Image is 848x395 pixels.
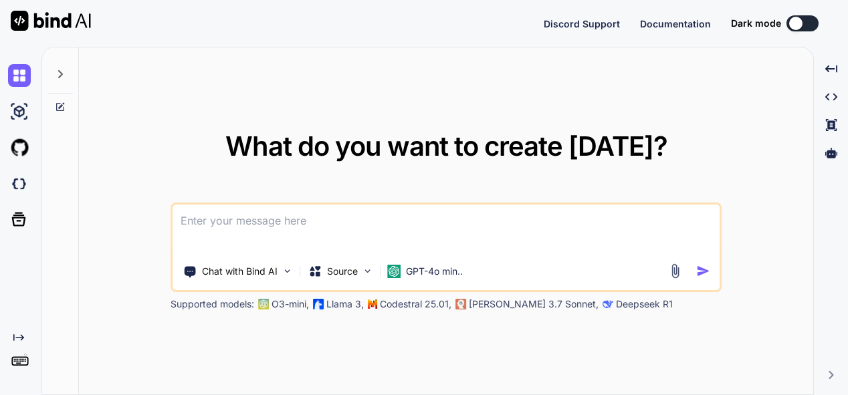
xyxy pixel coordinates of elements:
p: Supported models: [171,297,254,311]
p: Llama 3, [326,297,364,311]
img: icon [696,264,710,278]
span: What do you want to create [DATE]? [225,130,667,162]
img: Pick Tools [282,265,293,277]
img: Llama2 [313,299,324,309]
button: Discord Support [544,17,620,31]
p: O3-mini, [272,297,309,311]
p: Source [327,265,358,278]
img: githubLight [8,136,31,159]
span: Documentation [640,18,711,29]
img: attachment [667,263,683,279]
p: Deepseek R1 [616,297,673,311]
p: [PERSON_NAME] 3.7 Sonnet, [469,297,599,311]
img: claude [603,299,613,309]
img: Pick Models [362,265,373,277]
img: chat [8,64,31,87]
img: GPT-4o mini [387,265,401,278]
span: Discord Support [544,18,620,29]
p: Chat with Bind AI [202,265,278,278]
img: darkCloudIdeIcon [8,172,31,195]
p: GPT-4o min.. [406,265,463,278]
p: Codestral 25.01, [380,297,451,311]
img: claude [455,299,466,309]
button: Documentation [640,17,711,31]
img: ai-studio [8,100,31,123]
span: Dark mode [731,17,781,30]
img: Mistral-AI [368,299,377,309]
img: Bind AI [11,11,91,31]
img: GPT-4 [258,299,269,309]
